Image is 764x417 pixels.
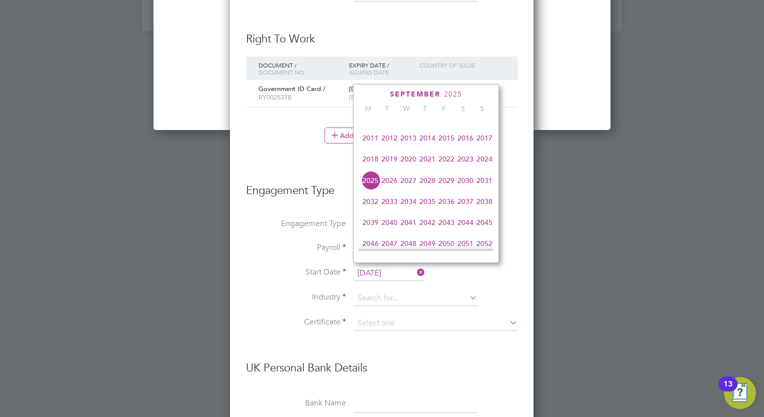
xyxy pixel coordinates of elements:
[418,213,437,232] span: 2042
[399,128,418,147] span: 2013
[256,80,346,107] div: Government ID Card /
[415,104,434,113] span: T
[380,128,399,147] span: 2012
[724,377,756,409] button: Open Resource Center, 13 new notifications
[361,149,380,168] span: 2018
[354,316,517,331] input: Select one
[361,192,380,211] span: 2032
[324,127,439,143] button: Add right to work document
[456,171,475,190] span: 2030
[396,104,415,113] span: W
[456,149,475,168] span: 2023
[399,192,418,211] span: 2034
[456,128,475,147] span: 2016
[358,104,377,113] span: M
[354,291,477,306] input: Search for...
[399,149,418,168] span: 2020
[361,213,380,232] span: 2039
[380,234,399,253] span: 2047
[475,234,494,253] span: 2052
[380,171,399,190] span: 2026
[246,32,517,46] h3: Right To Work
[418,234,437,253] span: 2049
[437,171,456,190] span: 2029
[256,56,346,80] div: Document /
[456,234,475,253] span: 2051
[246,267,346,277] label: Start Date
[437,234,456,253] span: 2050
[399,171,418,190] span: 2027
[418,192,437,211] span: 2035
[380,149,399,168] span: 2019
[475,171,494,190] span: 2031
[246,351,517,375] h3: UK Personal Bank Details
[258,93,291,101] span: RY002537B
[418,171,437,190] span: 2028
[475,192,494,211] span: 2038
[475,149,494,168] span: 2024
[723,384,732,397] div: 13
[349,93,369,101] span: [DATE]
[475,213,494,232] span: 2045
[380,192,399,211] span: 2033
[246,292,346,302] label: Industry
[437,192,456,211] span: 2036
[437,149,456,168] span: 2022
[361,234,380,253] span: 2046
[456,213,475,232] span: 2044
[417,80,487,98] div: [GEOGRAPHIC_DATA]
[456,192,475,211] span: 2037
[475,128,494,147] span: 2017
[258,68,305,76] span: Document no.
[346,80,417,107] div: [DATE] /
[399,234,418,253] span: 2048
[417,56,507,73] div: Country of issue
[246,218,346,229] label: Engagement Type
[361,128,380,147] span: 2011
[349,68,389,76] span: Issuing Date
[444,90,462,98] span: 2025
[380,213,399,232] span: 2040
[361,171,380,190] span: 2025
[418,128,437,147] span: 2014
[399,213,418,232] span: 2041
[246,173,517,198] h3: Engagement Type
[434,104,453,113] span: F
[246,242,346,253] label: Payroll
[354,266,425,281] input: Select one
[437,213,456,232] span: 2043
[453,104,472,113] span: S
[418,149,437,168] span: 2021
[346,56,417,80] div: Expiry Date /
[437,128,456,147] span: 2015
[390,90,440,98] span: September
[377,104,396,113] span: T
[472,104,491,113] span: S
[246,398,346,408] label: Bank Name
[246,317,346,327] label: Certificate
